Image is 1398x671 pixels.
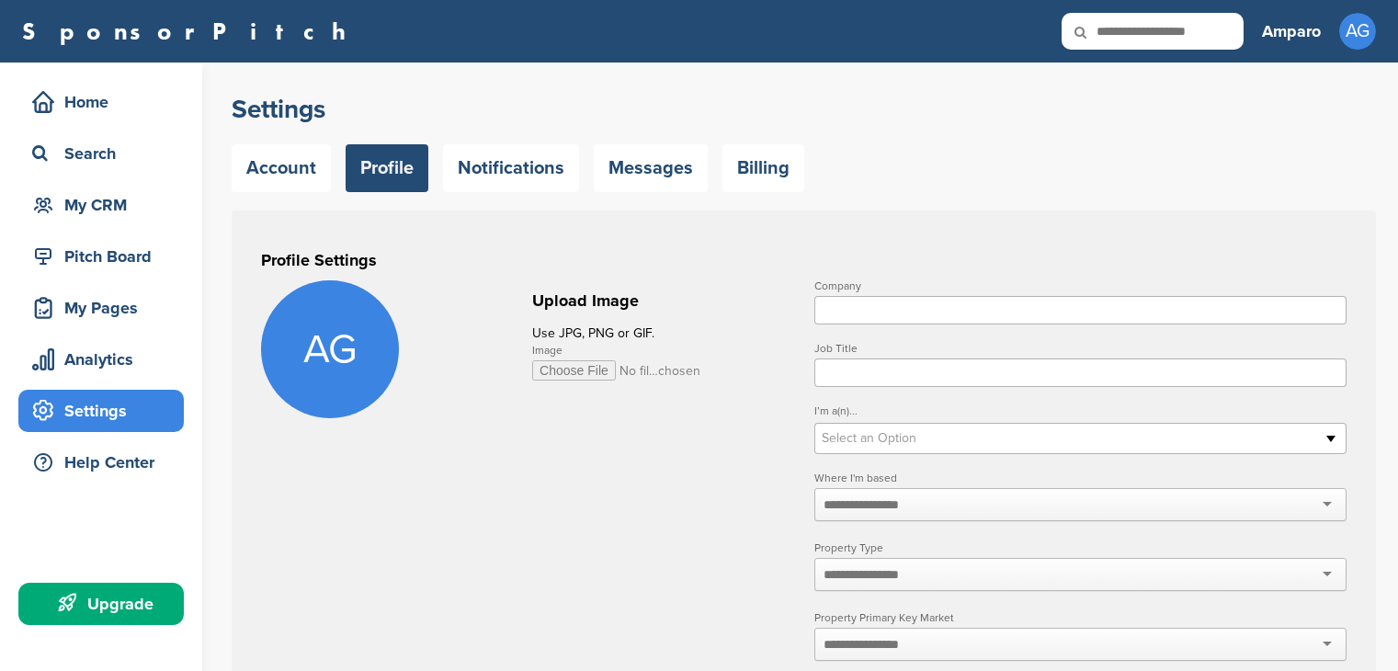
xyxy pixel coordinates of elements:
[18,81,184,123] a: Home
[1262,18,1321,44] h3: Amparo
[28,85,184,119] div: Home
[28,188,184,222] div: My CRM
[443,144,579,192] a: Notifications
[261,280,399,418] span: AG
[814,472,1347,483] label: Where I'm based
[18,184,184,226] a: My CRM
[1262,11,1321,51] a: Amparo
[532,345,793,356] label: Image
[18,390,184,432] a: Settings
[814,343,1347,354] label: Job Title
[346,144,428,192] a: Profile
[18,338,184,381] a: Analytics
[18,132,184,175] a: Search
[814,405,1347,416] label: I’m a(n)...
[532,289,793,313] h2: Upload Image
[232,144,331,192] a: Account
[18,287,184,329] a: My Pages
[814,280,1347,291] label: Company
[814,542,1347,553] label: Property Type
[1339,13,1376,50] span: AG
[822,427,1315,449] span: Select an Option
[18,583,184,625] a: Upgrade
[814,612,1347,623] label: Property Primary Key Market
[594,144,708,192] a: Messages
[28,240,184,273] div: Pitch Board
[232,93,1376,126] h2: Settings
[18,441,184,483] a: Help Center
[261,247,1347,273] h3: Profile Settings
[18,235,184,278] a: Pitch Board
[28,137,184,170] div: Search
[28,587,184,620] div: Upgrade
[28,394,184,427] div: Settings
[28,343,184,376] div: Analytics
[28,291,184,324] div: My Pages
[722,144,804,192] a: Billing
[22,19,358,43] a: SponsorPitch
[28,446,184,479] div: Help Center
[532,322,793,345] p: Use JPG, PNG or GIF.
